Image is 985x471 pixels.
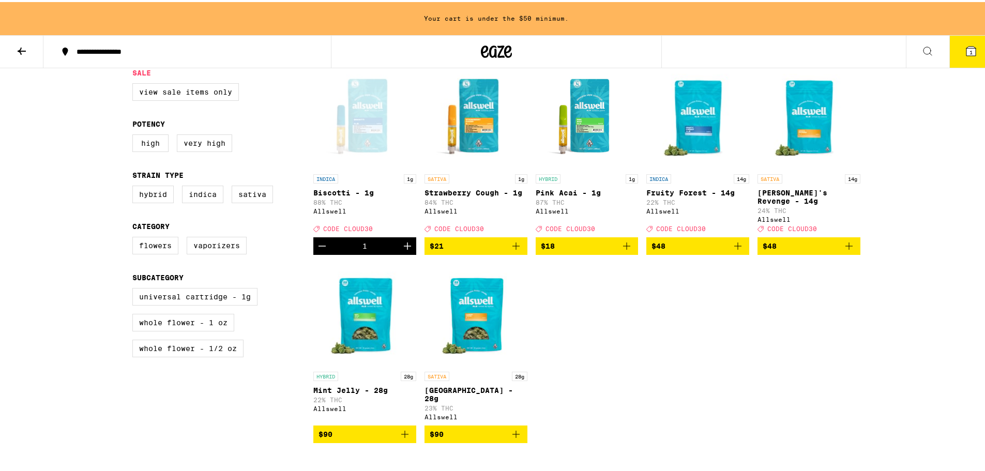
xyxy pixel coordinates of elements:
[187,235,247,252] label: Vaporizers
[734,172,749,181] p: 14g
[757,214,860,221] div: Allswell
[132,67,151,75] legend: Sale
[132,235,178,252] label: Flowers
[536,197,639,204] p: 87% THC
[763,240,777,248] span: $48
[132,220,170,229] legend: Category
[434,223,484,230] span: CODE CLOUD30
[313,187,416,195] p: Biscotti - 1g
[313,384,416,392] p: Mint Jelly - 28g
[425,235,527,253] button: Add to bag
[646,64,749,167] img: Allswell - Fruity Forest - 14g
[536,64,639,167] img: Allswell - Pink Acai - 1g
[182,184,223,201] label: Indica
[313,206,416,212] div: Allswell
[425,206,527,212] div: Allswell
[425,261,527,364] img: Allswell - Garden Grove - 28g
[6,7,74,16] span: Hi. Need any help?
[646,235,749,253] button: Add to bag
[177,132,232,150] label: Very High
[757,64,860,167] img: Allswell - Jack's Revenge - 14g
[313,235,331,253] button: Decrement
[313,423,416,441] button: Add to bag
[313,172,338,181] p: INDICA
[132,184,174,201] label: Hybrid
[132,271,184,280] legend: Subcategory
[132,312,234,329] label: Whole Flower - 1 oz
[646,64,749,235] a: Open page for Fruity Forest - 14g from Allswell
[626,172,638,181] p: 1g
[646,197,749,204] p: 22% THC
[323,223,373,230] span: CODE CLOUD30
[313,403,416,410] div: Allswell
[425,384,527,401] p: [GEOGRAPHIC_DATA] - 28g
[313,197,416,204] p: 88% THC
[430,240,444,248] span: $21
[425,370,449,379] p: SATIVA
[845,172,860,181] p: 14g
[425,64,527,235] a: Open page for Strawberry Cough - 1g from Allswell
[132,286,257,303] label: Universal Cartridge - 1g
[313,261,416,423] a: Open page for Mint Jelly - 28g from Allswell
[646,187,749,195] p: Fruity Forest - 14g
[313,370,338,379] p: HYBRID
[541,240,555,248] span: $18
[757,205,860,212] p: 24% THC
[767,223,817,230] span: CODE CLOUD30
[425,172,449,181] p: SATIVA
[536,172,560,181] p: HYBRID
[425,64,527,167] img: Allswell - Strawberry Cough - 1g
[425,403,527,409] p: 23% THC
[969,47,973,53] span: 1
[404,172,416,181] p: 1g
[757,172,782,181] p: SATIVA
[656,223,706,230] span: CODE CLOUD30
[425,187,527,195] p: Strawberry Cough - 1g
[430,428,444,436] span: $90
[515,172,527,181] p: 1g
[132,81,239,99] label: View Sale Items Only
[425,423,527,441] button: Add to bag
[319,428,332,436] span: $90
[132,132,169,150] label: High
[132,169,184,177] legend: Strain Type
[313,394,416,401] p: 22% THC
[425,261,527,423] a: Open page for Garden Grove - 28g from Allswell
[646,172,671,181] p: INDICA
[757,235,860,253] button: Add to bag
[425,197,527,204] p: 84% THC
[425,412,527,418] div: Allswell
[401,370,416,379] p: 28g
[399,235,416,253] button: Increment
[313,261,416,364] img: Allswell - Mint Jelly - 28g
[646,206,749,212] div: Allswell
[536,64,639,235] a: Open page for Pink Acai - 1g from Allswell
[536,235,639,253] button: Add to bag
[651,240,665,248] span: $48
[536,206,639,212] div: Allswell
[232,184,273,201] label: Sativa
[132,338,244,355] label: Whole Flower - 1/2 oz
[545,223,595,230] span: CODE CLOUD30
[132,118,165,126] legend: Potency
[313,64,416,235] a: Open page for Biscotti - 1g from Allswell
[757,64,860,235] a: Open page for Jack's Revenge - 14g from Allswell
[362,240,367,248] div: 1
[512,370,527,379] p: 28g
[536,187,639,195] p: Pink Acai - 1g
[757,187,860,203] p: [PERSON_NAME]'s Revenge - 14g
